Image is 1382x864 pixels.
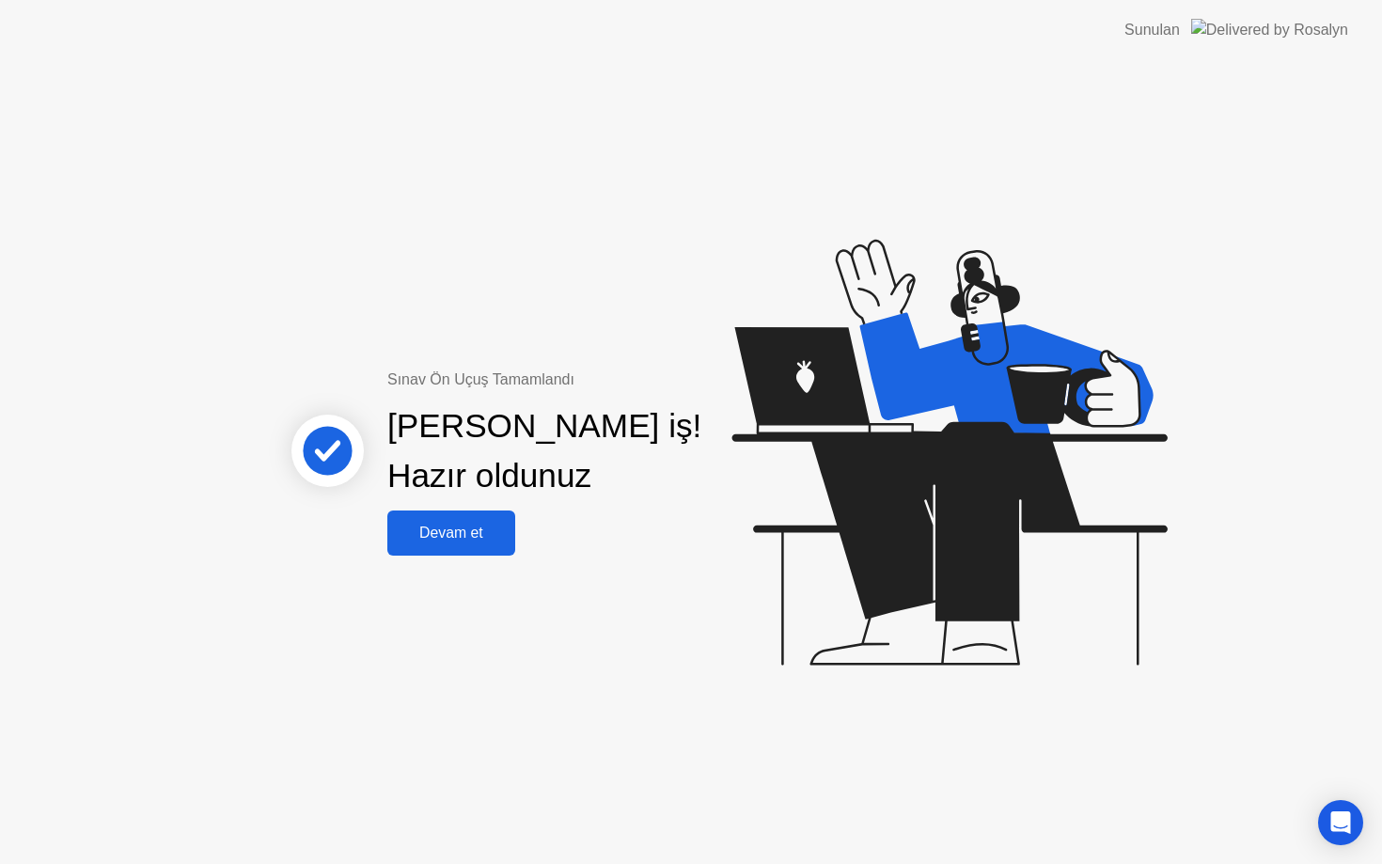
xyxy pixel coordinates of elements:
[387,511,515,556] button: Devam et
[1318,800,1363,845] div: Open Intercom Messenger
[387,401,701,501] div: [PERSON_NAME] iş! Hazır oldunuz
[1191,19,1348,40] img: Delivered by Rosalyn
[393,525,510,542] div: Devam et
[387,369,776,391] div: Sınav Ön Uçuş Tamamlandı
[1124,19,1180,41] div: Sunulan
